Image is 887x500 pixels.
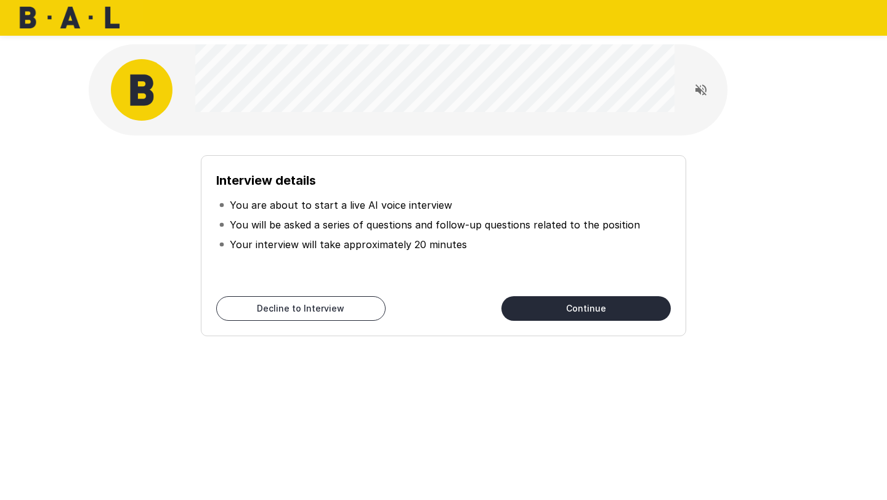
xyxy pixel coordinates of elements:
p: You are about to start a live AI voice interview [230,198,452,212]
b: Interview details [216,173,316,188]
p: You will be asked a series of questions and follow-up questions related to the position [230,217,640,232]
button: Continue [501,296,671,321]
button: Read questions aloud [689,78,713,102]
p: Your interview will take approximately 20 minutes [230,237,467,252]
img: bal_avatar.png [111,59,172,121]
button: Decline to Interview [216,296,386,321]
